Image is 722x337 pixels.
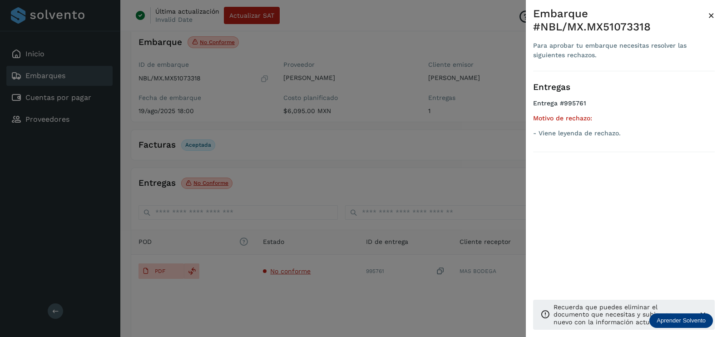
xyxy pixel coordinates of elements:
[533,7,708,34] div: Embarque #NBL/MX.MX51073318
[708,9,715,22] span: ×
[533,41,708,60] div: Para aprobar tu embarque necesitas resolver las siguientes rechazos.
[657,317,706,324] p: Aprender Solvento
[533,114,715,122] h5: Motivo de rechazo:
[533,82,715,93] h3: Entregas
[533,129,715,137] p: - Viene leyenda de rechazo.
[708,7,715,24] button: Close
[649,313,713,328] div: Aprender Solvento
[554,303,691,326] p: Recuerda que puedes eliminar el documento que necesitas y subir uno nuevo con la información actu...
[533,99,715,114] h4: Entrega #995761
